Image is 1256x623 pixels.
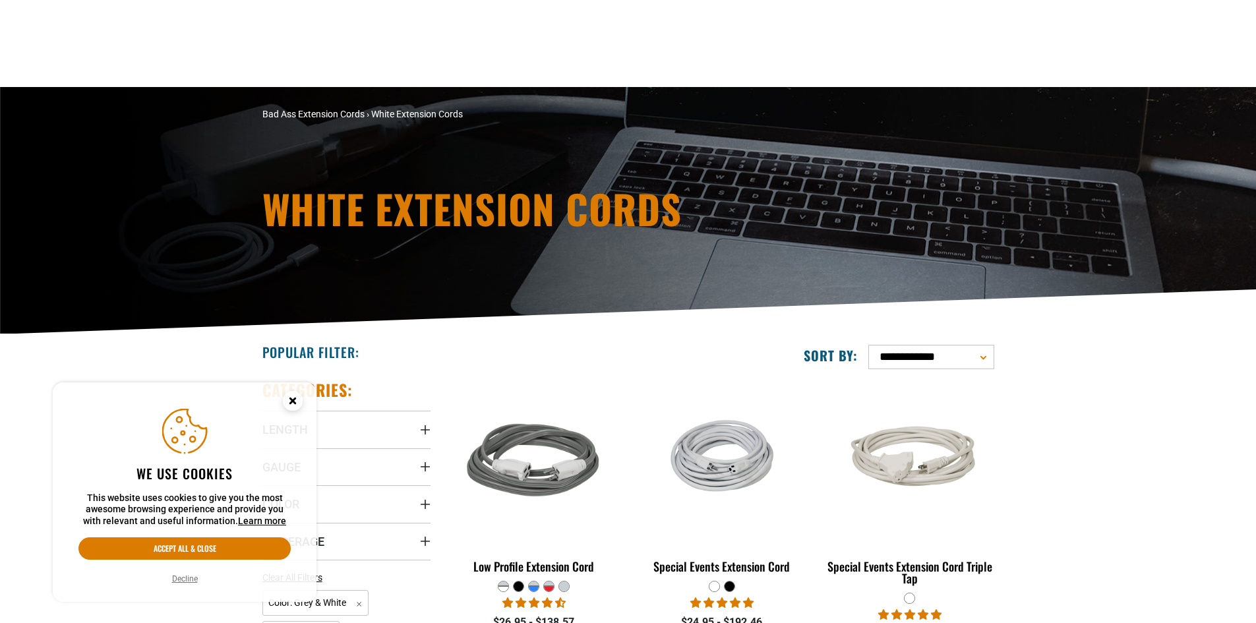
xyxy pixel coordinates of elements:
[450,380,618,580] a: grey & white Low Profile Extension Cord
[262,596,369,608] a: Color: Grey & White
[450,560,618,572] div: Low Profile Extension Cord
[78,537,291,560] button: Accept all & close
[53,382,316,603] aside: Cookie Consent
[262,380,353,400] h2: Categories:
[262,109,365,119] a: Bad Ass Extension Cords
[827,411,993,513] img: white
[78,465,291,482] h2: We use cookies
[502,597,566,609] span: 4.50 stars
[638,560,806,572] div: Special Events Extension Cord
[262,448,431,485] summary: Gauge
[371,109,463,119] span: White Extension Cords
[367,109,369,119] span: ›
[639,407,805,517] img: white
[262,107,744,121] nav: breadcrumbs
[262,189,744,228] h1: White Extension Cords
[262,485,431,522] summary: Color
[825,560,994,584] div: Special Events Extension Cord Triple Tap
[878,608,942,621] span: 5.00 stars
[262,411,431,448] summary: Length
[168,572,202,585] button: Decline
[451,386,617,538] img: grey & white
[804,347,858,364] label: Sort by:
[825,380,994,592] a: white Special Events Extension Cord Triple Tap
[638,380,806,580] a: white Special Events Extension Cord
[238,516,286,526] a: Learn more
[78,492,291,527] p: This website uses cookies to give you the most awesome browsing experience and provide you with r...
[262,590,369,616] span: Color: Grey & White
[262,343,359,361] h2: Popular Filter:
[690,597,754,609] span: 5.00 stars
[262,523,431,560] summary: Amperage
